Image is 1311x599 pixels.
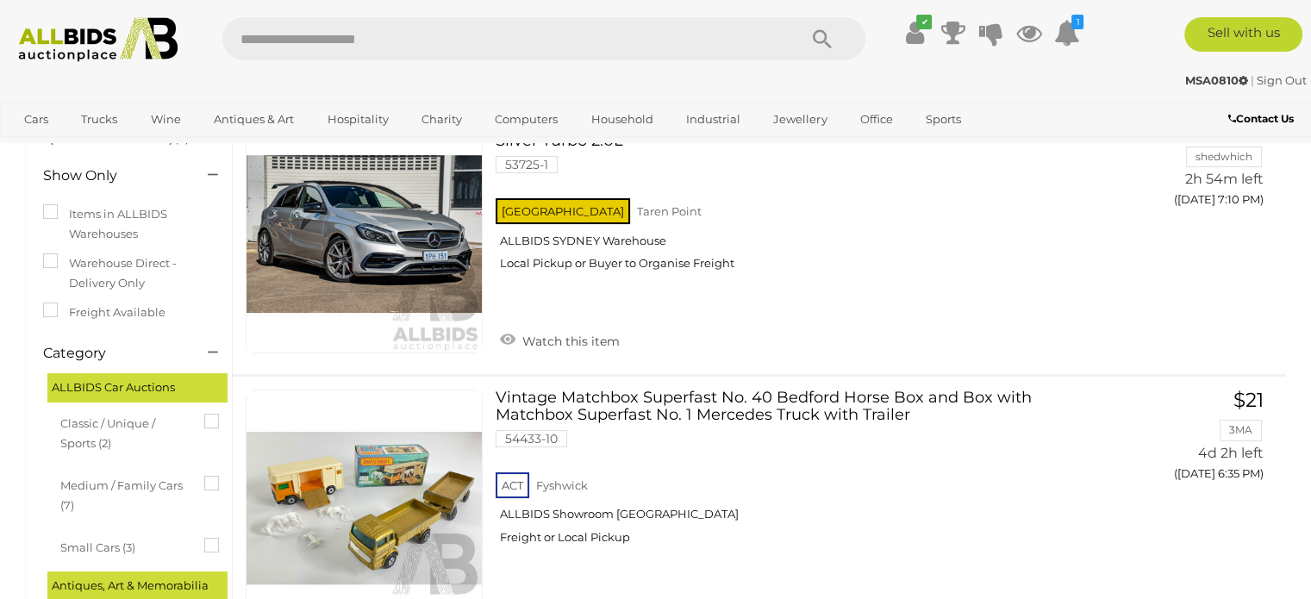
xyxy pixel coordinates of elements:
span: $21 [1233,388,1264,412]
a: Sports [915,105,972,134]
a: Watch this item [496,327,624,353]
span: Medium / Family Cars (7) [60,471,190,516]
h4: Category [43,346,182,361]
a: Household [580,105,665,134]
strong: MSA0810 [1185,73,1248,87]
label: Warehouse Direct - Delivery Only [43,253,215,294]
a: Industrial [675,105,752,134]
span: | [1251,73,1254,87]
a: Hospitality [316,105,400,134]
a: 1 [1053,17,1079,48]
label: Freight Available [43,303,165,322]
div: ALLBIDS Car Auctions [47,373,228,402]
b: Contact Us [1228,112,1294,125]
a: Jewellery [762,105,838,134]
span: Classic / Unique / Sports (2) [60,409,190,454]
a: Contact Us [1228,109,1298,128]
a: $21 3MA 4d 2h left ([DATE] 6:35 PM) [1123,390,1269,490]
a: [GEOGRAPHIC_DATA] [13,134,158,162]
button: Search [779,17,865,60]
i: 1 [1071,15,1083,29]
i: ✔ [916,15,932,29]
img: Allbids.com.au [9,17,187,62]
a: Trucks [70,105,128,134]
a: Computers [484,105,569,134]
a: Antiques & Art [203,105,305,134]
label: Items in ALLBIDS Warehouses [43,204,215,245]
a: Sign Out [1257,73,1307,87]
a: Sell with us [1184,17,1302,52]
a: MSA0810 [1185,73,1251,87]
a: Charity [410,105,473,134]
span: Small Cars (3) [60,533,190,558]
a: 9/2017 Mercedes Benz A45 AMG 4Matic (AWD) 176 MY17 5d Hatchback Polar Silver Turbo 2.0L 53725-1 [... [509,115,1096,284]
a: Cars [13,105,59,134]
a: ✔ [902,17,927,48]
a: $17,150 shedwhich 2h 54m left ([DATE] 7:10 PM) [1123,115,1269,216]
h4: Show Only [43,168,182,184]
span: Watch this item [518,334,620,349]
a: Vintage Matchbox Superfast No. 40 Bedford Horse Box and Box with Matchbox Superfast No. 1 Mercede... [509,390,1096,558]
a: Office [849,105,904,134]
a: Wine [140,105,192,134]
